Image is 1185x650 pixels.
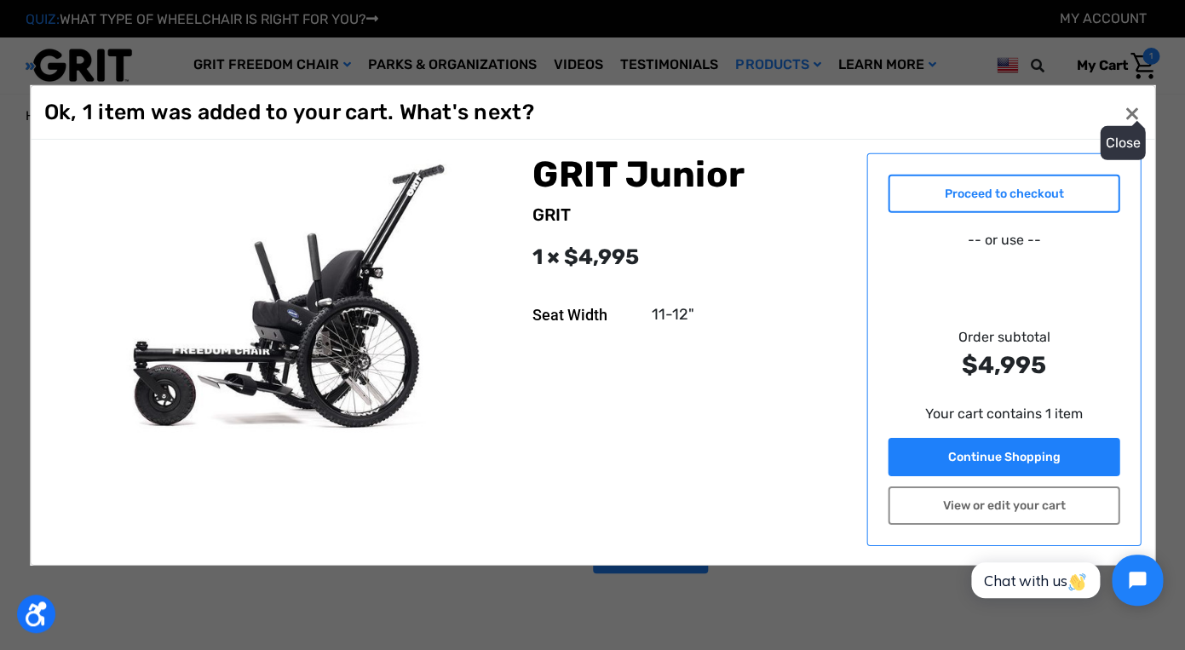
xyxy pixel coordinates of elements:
[888,326,1119,383] div: Order subtotal
[888,486,1119,524] a: View or edit your cart
[532,303,640,326] dt: Seat Width
[652,303,694,326] dd: 11-12"
[532,152,846,195] h2: GRIT Junior
[532,202,846,227] div: GRIT
[888,174,1119,212] a: Proceed to checkout
[888,347,1119,383] strong: $4,995
[952,540,1177,620] iframe: Tidio Chat
[65,152,512,451] img: GRIT Junior: GRIT Freedom Chair all terrain wheelchair engineered specifically for kids
[888,403,1119,423] p: Your cart contains 1 item
[1124,96,1139,129] span: ×
[888,229,1119,250] p: -- or use --
[44,99,534,124] h1: Ok, 1 item was added to your cart. What's next?
[888,437,1119,475] a: Continue Shopping
[532,241,846,273] div: 1 × $4,995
